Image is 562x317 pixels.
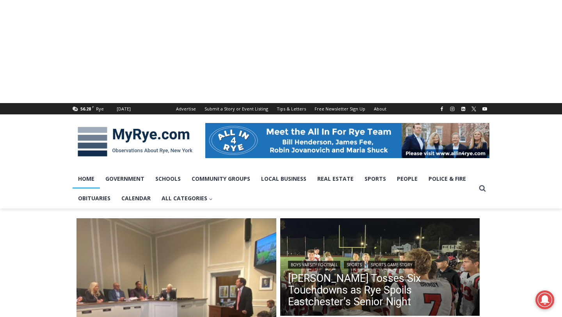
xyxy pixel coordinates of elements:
nav: Secondary Navigation [172,103,391,114]
a: Government [100,169,150,189]
span: F [92,105,94,109]
a: Sports Game Story [368,261,415,269]
div: Rye [96,105,104,112]
a: X [469,104,478,114]
a: Facebook [437,104,446,114]
a: About [370,103,391,114]
a: Free Newsletter Sign Up [310,103,370,114]
div: | | [288,259,472,269]
a: Schools [150,169,186,189]
a: Police & Fire [423,169,471,189]
span: All Categories [162,194,213,203]
a: People [391,169,423,189]
a: Local Business [256,169,312,189]
a: Instagram [448,104,457,114]
a: Linkedin [459,104,468,114]
a: [PERSON_NAME] Tosses Six Touchdowns as Rye Spoils Eastchester’s Senior Night [288,272,472,308]
a: YouTube [480,104,489,114]
a: Submit a Story or Event Listing [200,103,272,114]
a: Sports [344,261,365,269]
img: All in for Rye [205,123,489,158]
a: Home [73,169,100,189]
img: MyRye.com [73,121,197,162]
a: Advertise [172,103,200,114]
a: Obituaries [73,189,116,208]
button: View Search Form [475,182,489,196]
a: All Categories [156,189,218,208]
a: Calendar [116,189,156,208]
a: Boys Varsity Football [288,261,340,269]
nav: Primary Navigation [73,169,475,208]
a: Community Groups [186,169,256,189]
a: Tips & Letters [272,103,310,114]
a: Real Estate [312,169,359,189]
div: [DATE] [117,105,131,112]
a: Sports [359,169,391,189]
span: 56.28 [80,106,91,112]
